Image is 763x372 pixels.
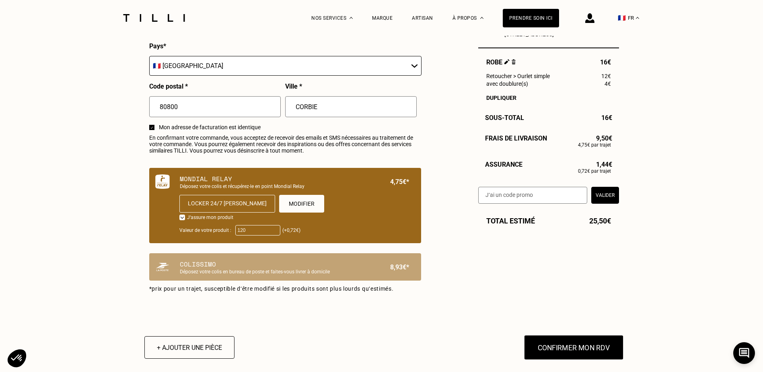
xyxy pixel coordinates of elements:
[480,17,483,19] img: Menu déroulant à propos
[372,15,393,21] a: Marque
[478,142,619,148] p: 4,75€ par trajet
[150,126,153,129] img: sélectionné
[504,59,510,64] img: Éditer
[601,114,612,122] span: 16€
[591,187,619,204] button: Valider
[149,83,188,90] p: Code postal *
[596,161,612,168] span: 1,44€
[600,58,611,66] span: 16€
[618,14,626,22] span: 🇫🇷
[180,174,363,184] p: Mondial Relay
[390,259,409,275] p: 8,93€*
[282,227,300,233] span: (+0,72€)
[180,184,363,189] p: Déposez votre colis et récupérez-le en point Mondial Relay
[512,59,516,64] img: Supprimer
[179,227,231,233] label: Valeur de votre produit :
[486,95,611,101] div: Dupliquer
[155,174,170,189] img: Mondial Relay
[279,195,324,213] button: Modifier
[149,285,421,292] p: *prix pour un trajet, susceptible d‘être modifié si les produits sont plus lourds qu‘estimés.
[486,73,550,79] span: Retoucher > Ourlet simple
[589,217,611,225] span: 25,50€
[503,9,559,27] a: Prendre soin ici
[478,187,587,204] input: J‘ai un code promo
[478,168,619,174] p: 0,72€ par trajet
[187,215,233,221] p: J‘assure mon produit
[144,336,234,359] button: + Ajouter une pièce
[478,161,619,168] div: Assurance
[159,124,421,130] span: Mon adresse de facturation est identique
[596,134,612,142] span: 9,50€
[478,134,619,142] div: Frais de livraison
[120,14,188,22] img: Logo du service de couturière Tilli
[478,114,619,122] div: Sous-Total
[149,134,421,154] span: En confirmant votre commande, vous acceptez de recevoir des emails et SMS nécessaires au traiteme...
[235,225,280,236] input: Ex : 100
[486,58,516,66] span: Robe
[350,17,353,19] img: Menu déroulant
[149,42,166,50] p: Pays *
[390,174,409,189] p: 4,75€*
[601,73,611,79] span: 12€
[285,83,302,90] p: Ville *
[524,335,623,360] button: Confirmer mon RDV
[155,260,170,275] img: Colissimo
[179,195,275,213] div: Locker 24/7 [PERSON_NAME]
[180,269,363,275] p: Déposez votre colis en bureau de poste et faites-vous livrer à domicile
[585,13,594,23] img: icône connexion
[636,17,639,19] img: menu déroulant
[412,15,433,21] a: Artisan
[478,217,619,225] div: Total estimé
[486,81,528,87] span: avec doublure(s)
[180,259,363,269] p: Colissimo
[605,81,611,87] span: 4€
